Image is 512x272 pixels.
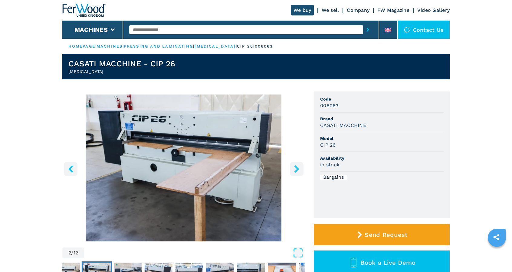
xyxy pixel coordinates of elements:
p: 006063 [255,44,273,49]
span: | [193,44,194,48]
h2: [MEDICAL_DATA] [68,68,175,75]
a: We buy [291,5,314,15]
a: HOMEPAGE [68,44,95,48]
span: 2 [68,250,71,255]
a: machines [97,44,123,48]
button: Machines [74,26,108,33]
a: [MEDICAL_DATA] [195,44,236,48]
a: sharethis [489,230,504,245]
button: left-button [64,162,77,176]
button: submit-button [363,23,373,37]
a: pressing and laminating [124,44,193,48]
img: Contact us [404,27,410,33]
a: We sell [322,7,339,13]
span: | [123,44,124,48]
span: | [95,44,97,48]
button: right-button [290,162,304,176]
button: Open Fullscreen [86,247,304,258]
a: FW Magazine [377,7,409,13]
a: Video Gallery [417,7,450,13]
h1: CASATI MACCHINE - CIP 26 [68,59,175,68]
p: cip 26 | [237,44,255,49]
img: Ferwood [62,4,106,17]
a: Company [347,7,369,13]
span: 12 [74,250,78,255]
div: Contact us [398,21,450,39]
span: | [236,44,237,48]
span: / [71,250,73,255]
iframe: Chat [486,245,507,267]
